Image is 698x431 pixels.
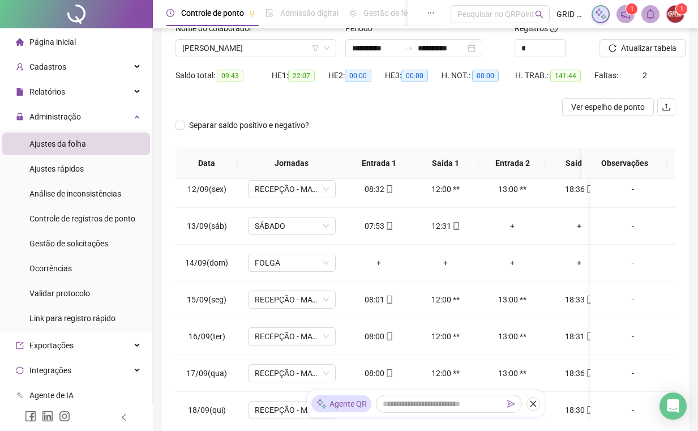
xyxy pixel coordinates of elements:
span: 2 [643,71,647,80]
button: Ver espelho de ponto [562,98,654,116]
span: home [16,38,24,46]
label: Período [345,22,380,35]
sup: Atualize o seu contato no menu Meus Dados [676,3,687,15]
span: Gestão de férias [363,8,421,18]
div: 08:00 [354,367,403,379]
div: + [555,257,603,269]
span: Observações [591,157,658,169]
span: FOLGA [255,254,329,271]
span: swap-right [404,44,413,53]
th: Saída 2 [546,148,613,179]
span: linkedin [42,411,53,422]
span: 141:44 [550,70,581,82]
span: SÁBADO [255,217,329,234]
span: mobile [585,406,594,414]
div: - [599,404,666,416]
span: mobile [451,222,460,230]
span: THIAGO ALVES [182,40,329,57]
span: Agente de IA [29,391,74,400]
div: 18:36 [555,367,603,379]
span: notification [620,9,631,19]
span: Controle de ponto [181,8,244,18]
span: Validar protocolo [29,289,90,298]
span: reload [609,44,616,52]
span: Ocorrências [29,264,72,273]
span: 16/09(ter) [189,332,225,341]
span: mobile [384,332,393,340]
img: 2653 [667,6,684,23]
th: Saída 1 [412,148,479,179]
span: 13/09(sáb) [187,221,227,231]
span: Atualizar tabela [621,42,676,54]
span: Ajustes rápidos [29,164,84,173]
div: 07:53 [354,220,403,232]
div: - [599,293,666,306]
span: 14/09(dom) [185,258,228,267]
span: user-add [16,63,24,71]
span: ellipsis [427,9,435,17]
div: 12:31 [421,220,470,232]
span: sync [16,366,24,374]
span: file-done [266,9,273,17]
span: RECEPÇÃO - MATRIZ [255,181,329,198]
div: + [555,220,603,232]
span: 15/09(seg) [187,295,226,304]
div: + [421,257,470,269]
span: 12/09(sex) [187,185,226,194]
th: Entrada 2 [479,148,546,179]
span: Ver espelho de ponto [571,101,645,113]
span: Ajustes da folha [29,139,86,148]
sup: 1 [626,3,637,15]
span: RECEPÇÃO - MATRIZ [255,402,329,419]
span: 1 [680,5,684,13]
span: clock-circle [166,9,174,17]
div: - [599,330,666,343]
span: file [16,88,24,96]
span: mobile [384,185,393,193]
span: upload [662,103,671,112]
th: Observações [582,148,667,179]
div: Saldo total: [175,69,272,82]
span: Link para registro rápido [29,314,115,323]
button: Atualizar tabela [599,39,686,57]
th: Data [175,148,238,179]
th: Jornadas [238,148,345,179]
div: 18:33 [555,293,603,306]
span: Página inicial [29,37,76,46]
div: 08:32 [354,183,403,195]
span: to [404,44,413,53]
div: 08:00 [354,330,403,343]
div: - [599,367,666,379]
span: export [16,342,24,349]
span: mobile [585,369,594,377]
span: Administração [29,112,81,121]
img: sparkle-icon.fc2bf0ac1784a2077858766a79e2daf3.svg [594,8,607,20]
span: Admissão digital [280,8,339,18]
span: Relatórios [29,87,65,96]
span: GRID PLACAS [556,8,585,20]
div: 18:31 [555,330,603,343]
span: send [507,400,515,408]
span: 1 [630,5,634,13]
div: 18:30 [555,404,603,416]
span: RECEPÇÃO - MATRIZ [255,291,329,308]
span: mobile [585,296,594,304]
div: - [599,257,666,269]
div: HE 2: [328,69,385,82]
div: HE 3: [385,69,442,82]
span: close [529,400,537,408]
span: mobile [384,222,393,230]
span: pushpin [249,10,255,17]
span: 18/09(qui) [188,406,226,415]
label: Nome do colaborador [175,22,259,35]
div: 08:01 [354,293,403,306]
span: mobile [384,369,393,377]
th: Entrada 1 [345,148,412,179]
span: mobile [585,332,594,340]
span: lock [16,113,24,121]
span: 17/09(qua) [186,369,227,378]
span: Gestão de solicitações [29,239,108,248]
span: Exportações [29,341,74,350]
span: Cadastros [29,62,66,71]
div: - [599,183,666,195]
